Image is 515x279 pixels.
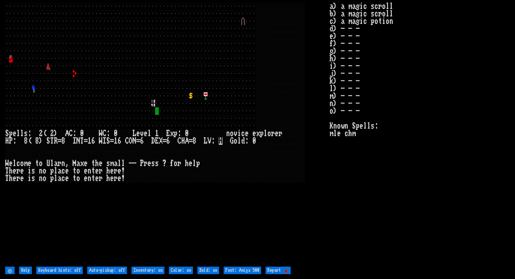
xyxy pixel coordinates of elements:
[241,137,245,145] div: d
[31,167,35,175] div: s
[88,175,91,182] div: n
[58,137,61,145] div: =
[114,175,118,182] div: r
[43,130,46,137] div: (
[114,137,118,145] div: 1
[5,137,9,145] div: H
[9,130,13,137] div: p
[58,167,61,175] div: a
[260,130,264,137] div: p
[76,167,80,175] div: o
[106,160,110,167] div: s
[95,175,99,182] div: e
[114,130,118,137] div: 0
[39,160,43,167] div: o
[54,167,58,175] div: l
[28,137,31,145] div: (
[54,175,58,182] div: l
[13,160,16,167] div: l
[252,130,256,137] div: e
[106,175,110,182] div: h
[36,267,83,274] input: Keyboard hints: off
[39,137,43,145] div: )
[121,167,125,175] div: !
[5,160,9,167] div: W
[155,137,159,145] div: E
[16,160,20,167] div: c
[28,130,31,137] div: :
[54,130,58,137] div: )
[54,160,58,167] div: a
[197,267,219,274] input: Bold: on
[185,137,189,145] div: A
[20,167,24,175] div: e
[148,160,151,167] div: e
[73,160,76,167] div: M
[204,137,207,145] div: L
[50,160,54,167] div: l
[73,175,76,182] div: t
[76,160,80,167] div: a
[230,130,234,137] div: o
[95,160,99,167] div: h
[84,167,88,175] div: e
[73,137,76,145] div: I
[54,137,58,145] div: R
[245,130,249,137] div: e
[118,160,121,167] div: l
[118,175,121,182] div: e
[121,160,125,167] div: l
[114,160,118,167] div: a
[159,137,163,145] div: X
[19,267,32,274] input: Help
[131,267,164,274] input: Inventory: on
[136,137,140,145] div: =
[129,137,133,145] div: O
[148,130,151,137] div: l
[5,175,9,182] div: T
[65,160,69,167] div: ,
[50,175,54,182] div: p
[106,167,110,175] div: h
[58,175,61,182] div: a
[133,160,136,167] div: -
[65,167,69,175] div: e
[39,167,43,175] div: n
[28,160,31,167] div: e
[91,137,95,145] div: 6
[13,167,16,175] div: e
[9,160,13,167] div: e
[28,167,31,175] div: i
[133,137,136,145] div: N
[237,137,241,145] div: l
[39,175,43,182] div: n
[125,137,129,145] div: C
[46,137,50,145] div: S
[73,130,76,137] div: :
[118,167,121,175] div: e
[267,130,271,137] div: o
[185,160,189,167] div: h
[163,137,166,145] div: =
[245,137,249,145] div: :
[91,167,95,175] div: t
[196,160,200,167] div: p
[241,130,245,137] div: c
[189,160,193,167] div: e
[207,137,211,145] div: V
[24,160,28,167] div: m
[106,130,110,137] div: :
[20,160,24,167] div: o
[84,160,88,167] div: e
[181,137,185,145] div: H
[84,137,88,145] div: =
[73,167,76,175] div: t
[275,130,279,137] div: e
[103,137,106,145] div: I
[193,137,196,145] div: 8
[279,130,282,137] div: r
[50,130,54,137] div: 2
[91,175,95,182] div: t
[61,137,65,145] div: 8
[65,175,69,182] div: e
